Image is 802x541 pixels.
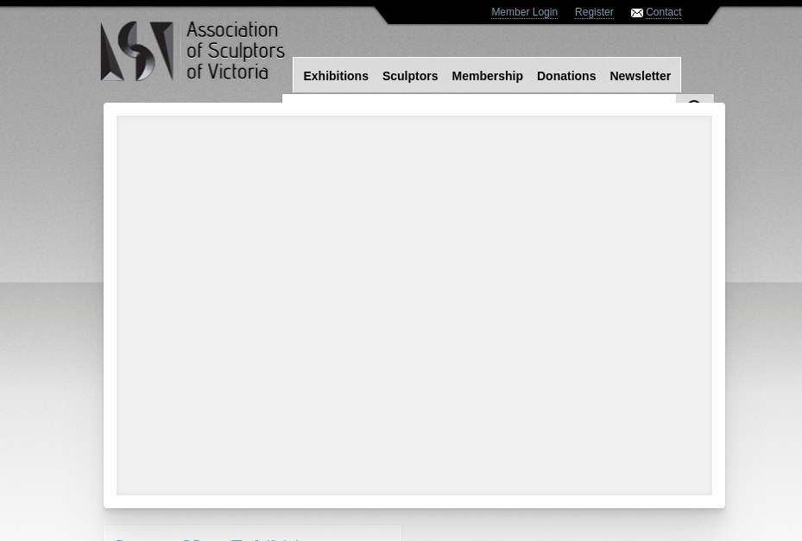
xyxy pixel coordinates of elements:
[646,6,681,19] a: Contact
[603,60,678,92] a: Newsletter
[99,17,289,85] img: logo.png
[685,98,705,119] img: Search
[376,60,445,92] a: Sculptors
[530,60,603,92] a: Donations
[445,60,530,92] a: Membership
[491,6,558,19] a: Member Login
[631,9,643,17] img: Contact ASV
[296,60,375,92] a: Exhibitions
[575,6,614,19] a: Register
